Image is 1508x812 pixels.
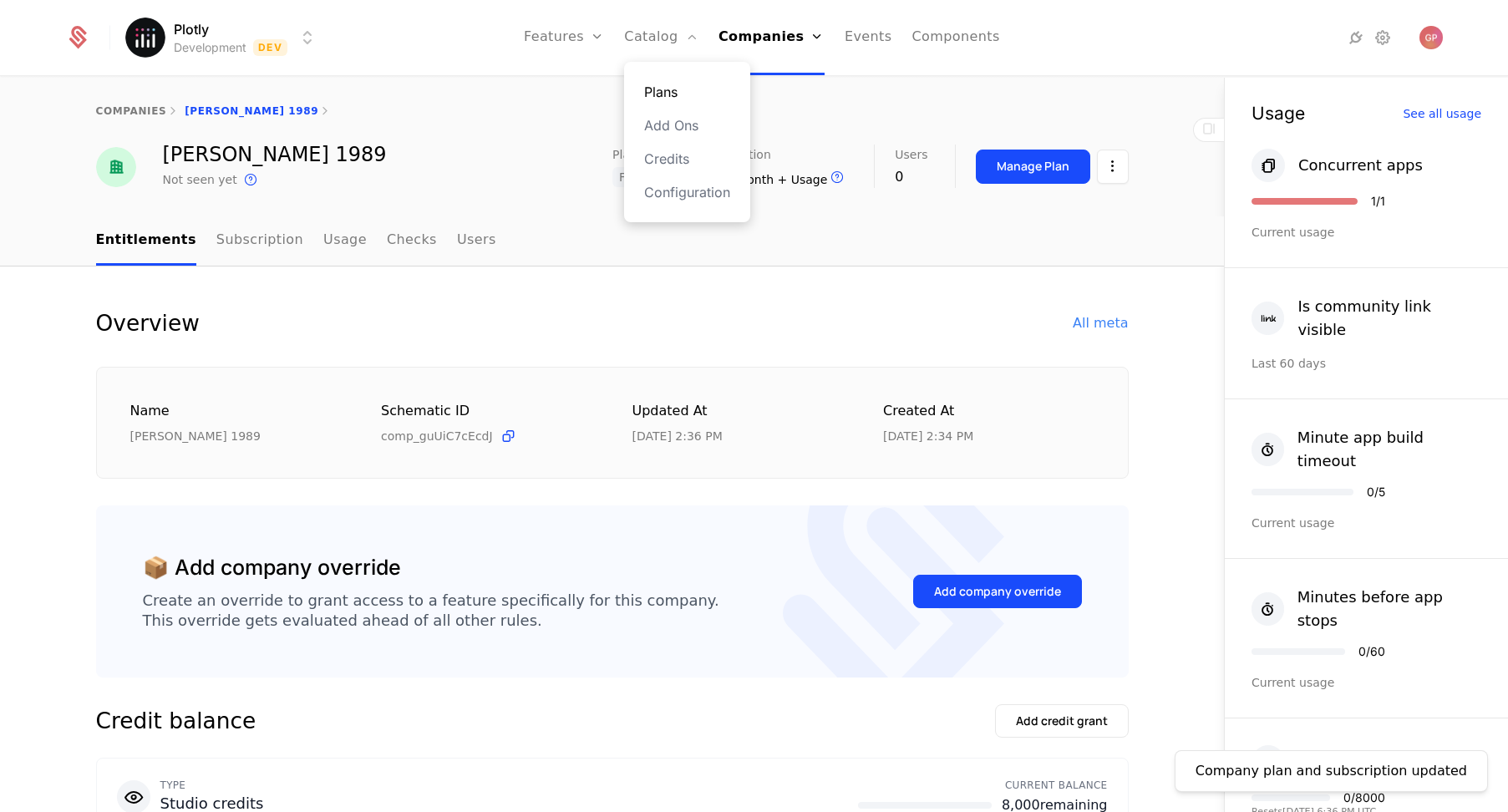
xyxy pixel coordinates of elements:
a: Credits [644,149,730,169]
a: Users [457,216,496,266]
a: Configuration [644,182,730,202]
button: Is community link visible [1252,295,1481,342]
a: Plans [644,82,730,102]
div: CURRENT BALANCE [858,779,1108,792]
div: Current usage [1252,515,1481,531]
a: Usage [323,216,367,266]
button: Open user button [1419,26,1443,49]
div: Name [130,401,342,422]
div: Current usage [1252,674,1481,691]
div: See all usage [1403,108,1481,119]
div: 9/4/25, 2:34 PM [883,428,973,444]
div: Create an override to grant access to a feature specifically for this company. This override gets... [143,591,719,631]
span: Plan [612,149,637,160]
ul: Choose Sub Page [96,216,496,266]
a: companies [96,105,167,117]
img: Plotly [125,18,165,58]
div: Last 60 days [1252,355,1481,372]
div: Not seen yet [163,171,237,188]
div: Credit balance [96,704,256,738]
span: comp_guUiC7cEcdJ [381,428,493,444]
div: Usage [1252,104,1305,122]
span: Plotly [174,19,209,39]
div: Schematic ID [381,401,592,421]
img: Gregory Paciga [1419,26,1443,49]
div: TYPE [160,779,264,792]
button: Select environment [130,19,317,56]
div: Company plan and subscription updated [1196,761,1467,781]
div: [PERSON_NAME] 1989 [163,145,387,165]
button: Add credit grant [995,704,1129,738]
div: 9/4/25, 2:36 PM [632,428,723,444]
div: Created at [883,401,1094,422]
a: Integrations [1346,28,1366,48]
button: Select action [1097,150,1129,184]
div: $0.00/month [698,167,848,188]
div: Add company override [934,583,1061,600]
a: Checks [387,216,437,266]
div: Updated at [632,401,844,422]
div: Current usage [1252,224,1481,241]
button: Minute app build timeout [1252,426,1481,473]
span: + Usage [777,173,827,186]
div: Is community link visible [1297,295,1481,342]
div: 0 / 60 [1358,646,1385,657]
span: Dev [253,39,287,56]
div: Overview [96,307,200,340]
div: 📦 Add company override [143,552,401,584]
div: 0 [895,167,927,187]
div: Development [174,39,246,56]
div: Concurrent apps [1298,154,1423,177]
div: 0 / 5 [1367,486,1385,498]
div: Minute app build timeout [1297,426,1481,473]
button: Concurrent apps [1252,149,1423,182]
span: Free [612,167,651,187]
div: 1 / 1 [1371,195,1385,207]
div: All meta [1073,313,1128,333]
img: Gregory 1989 [96,147,136,187]
a: Entitlements [96,216,196,266]
div: Manage Plan [997,158,1069,175]
button: Minutes before app stops [1252,586,1481,632]
nav: Main [96,216,1129,266]
a: Settings [1373,28,1393,48]
a: Subscription [216,216,303,266]
a: Add Ons [644,115,730,135]
button: Add company override [913,575,1082,608]
button: Manage Plan [976,150,1090,184]
div: Add credit grant [1016,713,1108,729]
div: Minutes before app stops [1297,586,1481,632]
span: Users [895,149,927,160]
div: [PERSON_NAME] 1989 [130,428,342,444]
